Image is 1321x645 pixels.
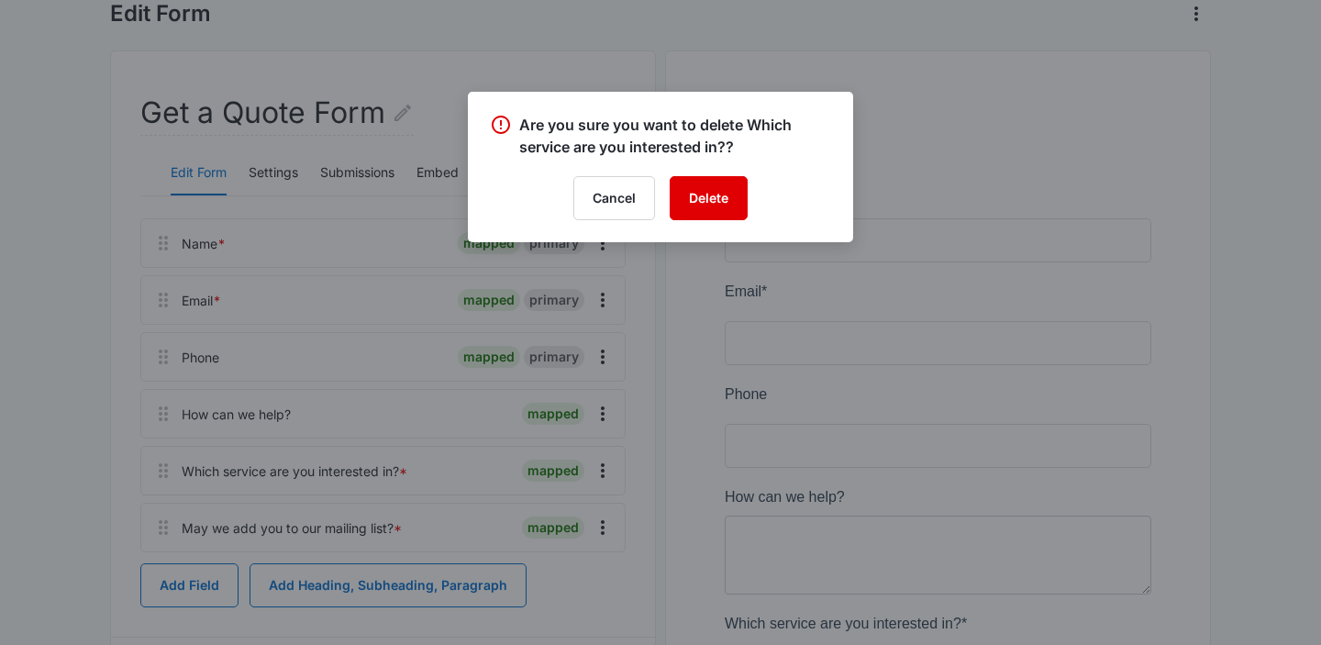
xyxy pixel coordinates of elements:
[670,176,748,220] button: Delete
[18,523,118,545] label: General Inquiry
[573,176,655,220] button: Cancel
[519,114,831,158] p: Are you sure you want to delete Which service are you interested in??
[18,464,73,486] label: Option 3
[18,494,73,516] label: Option 2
